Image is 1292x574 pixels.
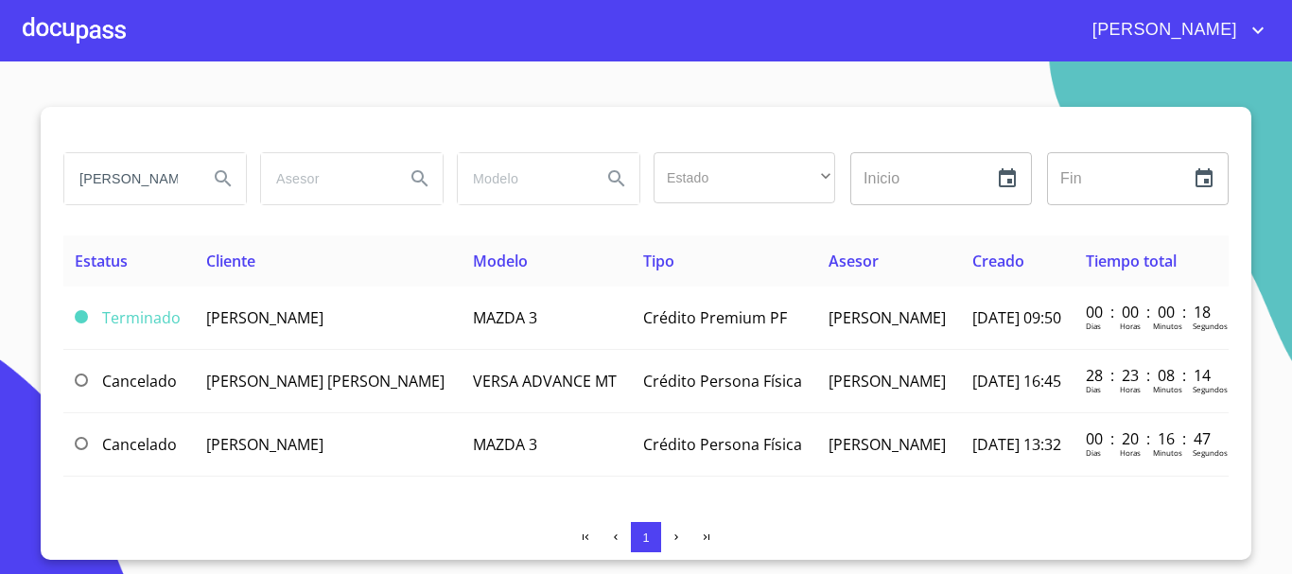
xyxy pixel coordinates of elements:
[1153,321,1182,331] p: Minutos
[473,307,537,328] span: MAZDA 3
[643,251,674,271] span: Tipo
[1153,384,1182,394] p: Minutos
[829,307,946,328] span: [PERSON_NAME]
[261,153,390,204] input: search
[1120,384,1141,394] p: Horas
[75,437,88,450] span: Cancelado
[206,307,323,328] span: [PERSON_NAME]
[643,307,787,328] span: Crédito Premium PF
[458,153,586,204] input: search
[829,251,879,271] span: Asesor
[201,156,246,201] button: Search
[1086,447,1101,458] p: Dias
[829,371,946,391] span: [PERSON_NAME]
[1086,251,1177,271] span: Tiempo total
[1120,321,1141,331] p: Horas
[1078,15,1247,45] span: [PERSON_NAME]
[206,371,445,391] span: [PERSON_NAME] [PERSON_NAME]
[64,153,193,204] input: search
[1193,384,1228,394] p: Segundos
[75,310,88,323] span: Terminado
[642,531,649,545] span: 1
[654,152,835,203] div: ​
[1086,302,1213,322] p: 00 : 00 : 00 : 18
[972,434,1061,455] span: [DATE] 13:32
[206,251,255,271] span: Cliente
[1193,321,1228,331] p: Segundos
[972,251,1024,271] span: Creado
[102,307,181,328] span: Terminado
[643,371,802,391] span: Crédito Persona Física
[102,434,177,455] span: Cancelado
[75,251,128,271] span: Estatus
[631,522,661,552] button: 1
[972,371,1061,391] span: [DATE] 16:45
[473,251,528,271] span: Modelo
[206,434,323,455] span: [PERSON_NAME]
[1086,384,1101,394] p: Dias
[1193,447,1228,458] p: Segundos
[102,371,177,391] span: Cancelado
[972,307,1061,328] span: [DATE] 09:50
[643,434,802,455] span: Crédito Persona Física
[594,156,639,201] button: Search
[397,156,443,201] button: Search
[1078,15,1269,45] button: account of current user
[473,434,537,455] span: MAZDA 3
[1086,321,1101,331] p: Dias
[473,371,617,391] span: VERSA ADVANCE MT
[829,434,946,455] span: [PERSON_NAME]
[1086,365,1213,386] p: 28 : 23 : 08 : 14
[1086,428,1213,449] p: 00 : 20 : 16 : 47
[1120,447,1141,458] p: Horas
[1153,447,1182,458] p: Minutos
[75,374,88,387] span: Cancelado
